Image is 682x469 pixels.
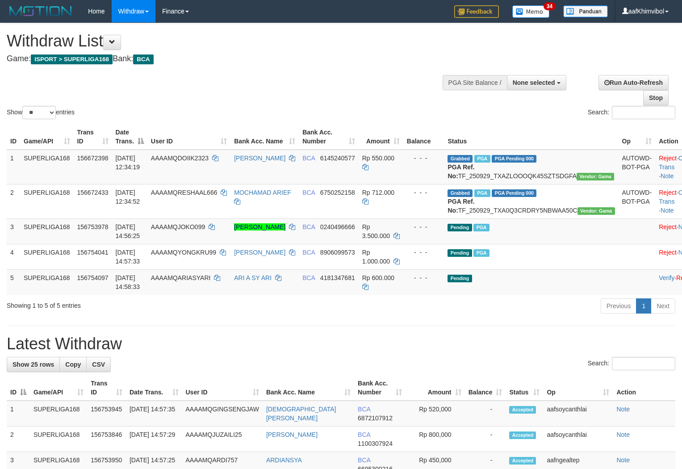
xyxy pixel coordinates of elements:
td: 156753846 [87,427,126,452]
span: CSV [92,361,105,368]
th: Game/API: activate to sort column ascending [30,375,87,401]
span: Grabbed [448,189,473,197]
span: Rp 1.000.000 [362,249,390,265]
span: Vendor URL: https://trx31.1velocity.biz [577,173,614,180]
span: BCA [358,406,370,413]
td: SUPERLIGA168 [20,244,74,269]
th: Date Trans.: activate to sort column descending [112,124,147,150]
div: PGA Site Balance / [443,75,507,90]
span: Marked by aafsoycanthlai [473,249,489,257]
a: Copy [59,357,87,372]
th: Balance: activate to sort column ascending [465,375,506,401]
span: AAAAMQYONGKRU99 [151,249,216,256]
span: Copy 4181347681 to clipboard [320,274,355,281]
span: BCA [302,155,315,162]
a: [PERSON_NAME] [266,431,318,438]
span: Copy 6145240577 to clipboard [320,155,355,162]
span: [DATE] 12:34:19 [116,155,140,171]
button: None selected [507,75,566,90]
td: - [465,401,506,427]
td: SUPERLIGA168 [30,427,87,452]
a: Reject [659,189,677,196]
span: Copy 0240496666 to clipboard [320,223,355,230]
th: User ID: activate to sort column ascending [147,124,230,150]
a: Reject [659,249,677,256]
td: SUPERLIGA168 [20,269,74,295]
a: Note [616,431,630,438]
td: AUTOWD-BOT-PGA [619,150,656,184]
span: AAAAMQJOKO099 [151,223,205,230]
label: Show entries [7,106,75,119]
th: Amount: activate to sort column ascending [359,124,403,150]
td: SUPERLIGA168 [20,150,74,184]
td: 2 [7,427,30,452]
th: Game/API: activate to sort column ascending [20,124,74,150]
span: Pending [448,275,472,282]
span: [DATE] 14:58:33 [116,274,140,290]
a: Run Auto-Refresh [598,75,669,90]
div: Showing 1 to 5 of 5 entries [7,297,277,310]
td: SUPERLIGA168 [20,184,74,218]
span: Pending [448,224,472,231]
span: BCA [302,223,315,230]
a: ARI A SY ARI [234,274,272,281]
span: Marked by aafsoycanthlai [474,155,490,163]
span: Copy [65,361,81,368]
span: PGA Pending [492,189,536,197]
span: AAAAMQARIASYARI [151,274,211,281]
td: 156753945 [87,401,126,427]
img: Button%20Memo.svg [512,5,550,18]
td: 5 [7,269,20,295]
th: Status [444,124,618,150]
th: Op: activate to sort column ascending [619,124,656,150]
span: None selected [513,79,555,86]
span: Accepted [509,406,536,414]
a: [PERSON_NAME] [234,155,285,162]
img: Feedback.jpg [454,5,499,18]
th: Bank Acc. Number: activate to sort column ascending [299,124,359,150]
td: 2 [7,184,20,218]
span: Rp 550.000 [362,155,394,162]
span: BCA [302,189,315,196]
span: BCA [302,274,315,281]
b: PGA Ref. No: [448,163,474,180]
a: Note [616,456,630,464]
td: SUPERLIGA168 [20,218,74,244]
span: 34 [544,2,556,10]
td: SUPERLIGA168 [30,401,87,427]
td: Rp 800,000 [406,427,464,452]
a: [PERSON_NAME] [234,223,285,230]
th: Bank Acc. Name: activate to sort column ascending [230,124,299,150]
th: ID [7,124,20,150]
span: BCA [358,431,370,438]
h1: Latest Withdraw [7,335,675,353]
a: ARDIANSYA [266,456,302,464]
div: - - - [407,154,441,163]
th: Balance [403,124,444,150]
a: Note [661,172,674,180]
a: Next [651,298,675,314]
span: ISPORT > SUPERLIGA168 [31,54,113,64]
span: Rp 712.000 [362,189,394,196]
h4: Game: Bank: [7,54,446,63]
th: Action [613,375,675,401]
th: ID: activate to sort column descending [7,375,30,401]
span: 156672433 [77,189,109,196]
span: Show 25 rows [13,361,54,368]
a: Note [616,406,630,413]
a: Note [661,207,674,214]
td: - [465,427,506,452]
select: Showentries [22,106,56,119]
th: User ID: activate to sort column ascending [182,375,263,401]
span: Pending [448,249,472,257]
a: CSV [86,357,111,372]
span: PGA Pending [492,155,536,163]
span: BCA [133,54,153,64]
span: Rp 3.500.000 [362,223,390,239]
a: [DEMOGRAPHIC_DATA] [PERSON_NAME] [266,406,336,422]
img: panduan.png [563,5,608,17]
td: TF_250929_TXA0Q3CRDRY5NBWAA50C [444,184,618,218]
span: Copy 8906099573 to clipboard [320,249,355,256]
th: Trans ID: activate to sort column ascending [87,375,126,401]
td: AAAAMQJUZAILI25 [182,427,263,452]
